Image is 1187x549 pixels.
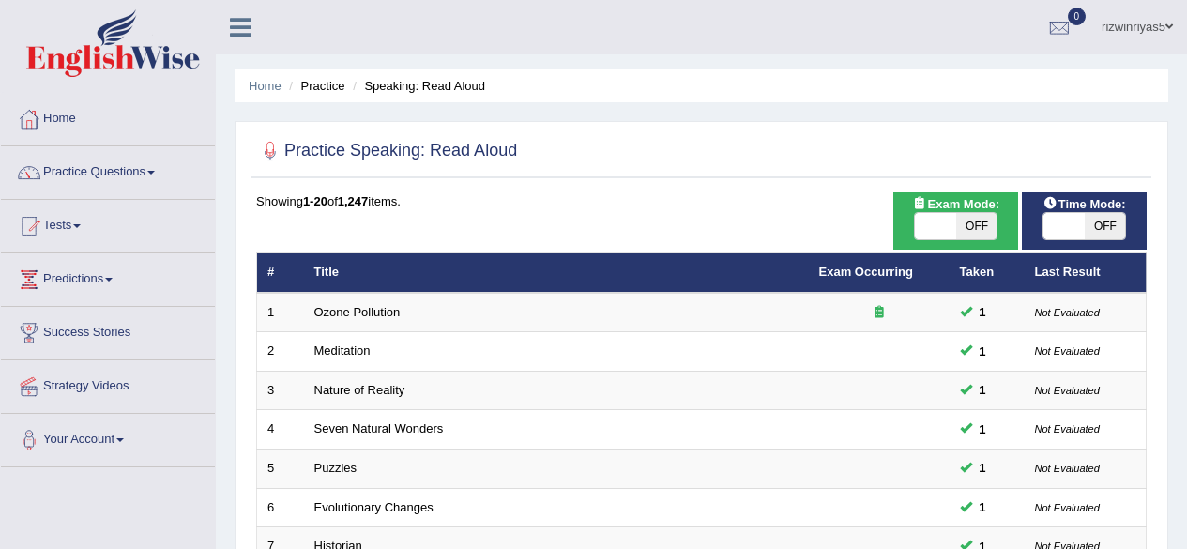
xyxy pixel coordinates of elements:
span: 0 [1068,8,1087,25]
b: 1,247 [338,194,369,208]
span: You can still take this question [972,380,994,400]
td: 4 [257,410,304,450]
small: Not Evaluated [1035,307,1100,318]
small: Not Evaluated [1035,463,1100,474]
a: Exam Occurring [819,265,913,279]
th: Last Result [1025,253,1147,293]
h2: Practice Speaking: Read Aloud [256,137,517,165]
a: Practice Questions [1,146,215,193]
a: Evolutionary Changes [314,500,434,514]
th: # [257,253,304,293]
span: You can still take this question [972,458,994,478]
a: Tests [1,200,215,247]
th: Title [304,253,809,293]
span: You can still take this question [972,342,994,361]
a: Your Account [1,414,215,461]
li: Practice [284,77,344,95]
span: Exam Mode: [905,194,1007,214]
div: Show exams occurring in exams [893,192,1018,250]
li: Speaking: Read Aloud [348,77,485,95]
td: 3 [257,371,304,410]
small: Not Evaluated [1035,345,1100,357]
span: OFF [1085,213,1126,239]
span: You can still take this question [972,419,994,439]
a: Predictions [1,253,215,300]
b: 1-20 [303,194,327,208]
small: Not Evaluated [1035,423,1100,435]
span: Time Mode: [1036,194,1134,214]
a: Meditation [314,343,371,358]
td: 1 [257,293,304,332]
a: Nature of Reality [314,383,405,397]
a: Strategy Videos [1,360,215,407]
a: Home [1,93,215,140]
div: Showing of items. [256,192,1147,210]
small: Not Evaluated [1035,385,1100,396]
a: Puzzles [314,461,358,475]
span: OFF [956,213,997,239]
td: 2 [257,332,304,372]
small: Not Evaluated [1035,502,1100,513]
a: Success Stories [1,307,215,354]
a: Home [249,79,282,93]
a: Ozone Pollution [314,305,401,319]
td: 6 [257,488,304,527]
span: You can still take this question [972,497,994,517]
a: Seven Natural Wonders [314,421,444,435]
div: Exam occurring question [819,304,939,322]
td: 5 [257,450,304,489]
th: Taken [950,253,1025,293]
span: You can still take this question [972,302,994,322]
